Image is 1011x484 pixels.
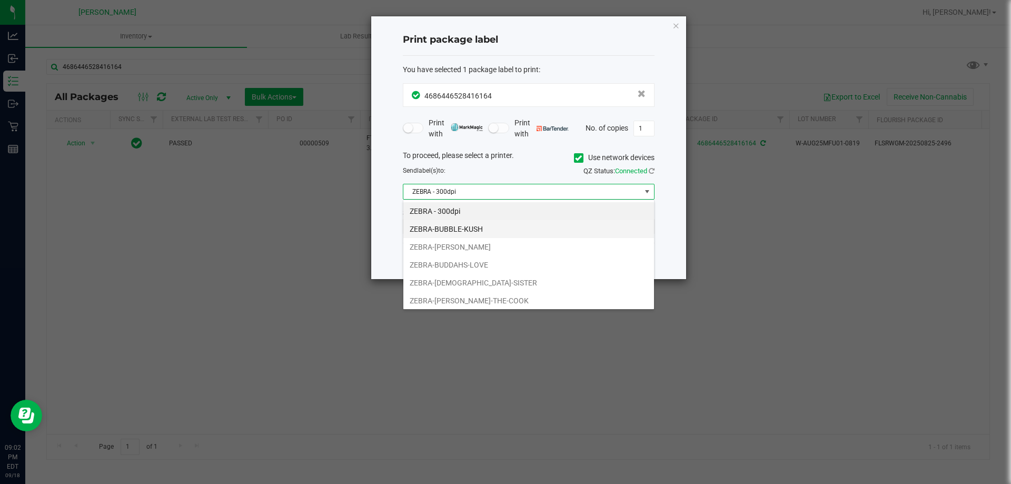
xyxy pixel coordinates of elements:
[403,274,654,292] li: ZEBRA-[DEMOGRAPHIC_DATA]-SISTER
[403,64,655,75] div: :
[586,123,628,132] span: No. of copies
[403,292,654,310] li: ZEBRA-[PERSON_NAME]-THE-COOK
[412,90,422,101] span: In Sync
[583,167,655,175] span: QZ Status:
[403,65,539,74] span: You have selected 1 package label to print
[537,126,569,131] img: bartender.png
[615,167,647,175] span: Connected
[403,184,641,199] span: ZEBRA - 300dpi
[429,117,483,140] span: Print with
[403,202,654,220] li: ZEBRA - 300dpi
[574,152,655,163] label: Use network devices
[11,400,42,431] iframe: Resource center
[403,33,655,47] h4: Print package label
[403,220,654,238] li: ZEBRA-BUBBLE-KUSH
[395,150,662,166] div: To proceed, please select a printer.
[403,256,654,274] li: ZEBRA-BUDDAHS-LOVE
[403,167,445,174] span: Send to:
[403,238,654,256] li: ZEBRA-[PERSON_NAME]
[395,208,662,219] div: Select a label template.
[514,117,569,140] span: Print with
[451,123,483,131] img: mark_magic_cybra.png
[417,167,438,174] span: label(s)
[424,92,492,100] span: 4686446528416164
